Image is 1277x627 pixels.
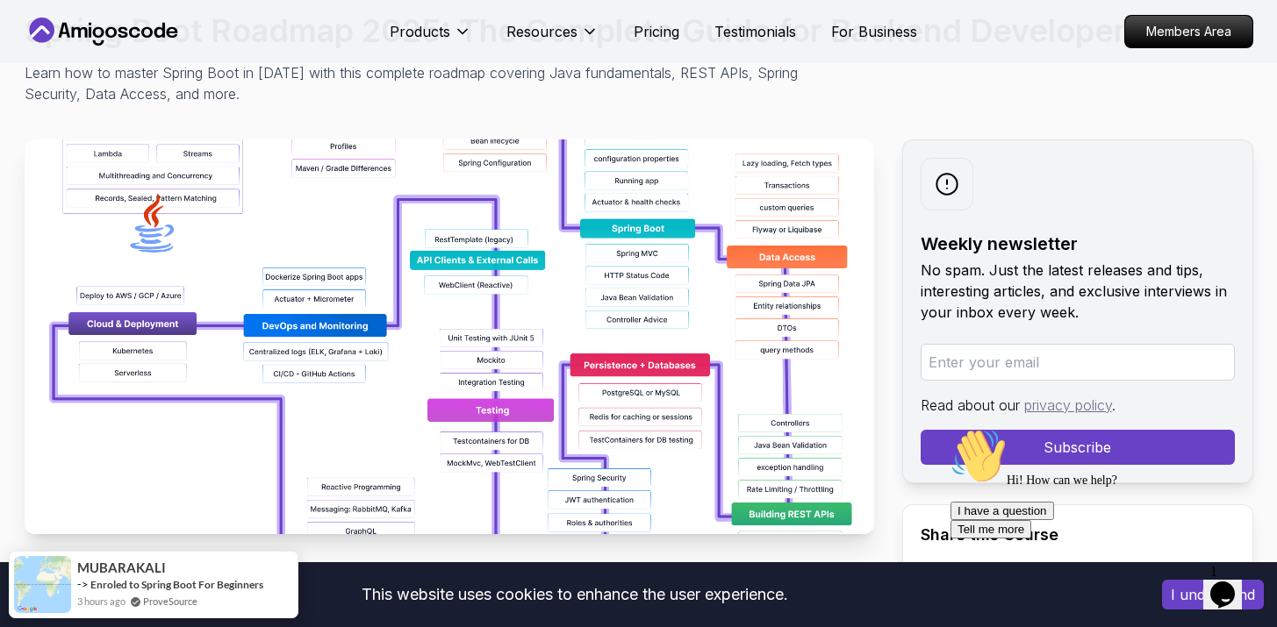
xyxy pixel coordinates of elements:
[1125,16,1252,47] p: Members Area
[7,53,174,66] span: Hi! How can we help?
[1024,396,1112,414] a: privacy policy
[143,594,197,609] a: ProveSource
[90,578,263,591] a: Enroled to Spring Boot For Beginners
[7,7,323,118] div: 👋Hi! How can we help?I have a questionTell me more
[77,560,166,575] span: MUBARAKALI
[25,559,874,580] p: [PERSON_NAME] | [DATE]
[1124,15,1253,48] a: Members Area
[943,421,1259,548] iframe: chat widget
[25,62,811,104] p: Learn how to master Spring Boot in [DATE] with this complete roadmap covering Java fundamentals, ...
[921,523,1235,547] h2: Share this Course
[831,21,917,42] a: For Business
[13,575,1136,614] div: This website uses cookies to enhance the user experience.
[77,594,126,609] span: 3 hours ago
[921,430,1235,465] button: Subscribe
[25,139,874,534] img: Spring Boot Roadmap 2025: The Complete Guide for Backend Developers thumbnail
[921,344,1235,381] input: Enter your email
[506,21,599,56] button: Resources
[77,577,89,591] span: ->
[390,21,471,56] button: Products
[7,7,63,63] img: :wave:
[7,81,111,99] button: I have a question
[714,21,796,42] a: Testimonials
[634,21,679,42] a: Pricing
[506,21,578,42] p: Resources
[1162,580,1264,609] button: Accept cookies
[390,21,450,42] p: Products
[14,556,71,613] img: provesource social proof notification image
[921,232,1235,256] h2: Weekly newsletter
[7,99,88,118] button: Tell me more
[921,260,1235,323] p: No spam. Just the latest releases and tips, interesting articles, and exclusive interviews in you...
[1203,557,1259,609] iframe: chat widget
[921,395,1235,416] p: Read about our .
